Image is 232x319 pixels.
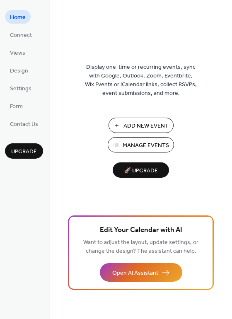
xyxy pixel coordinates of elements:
[123,141,169,150] span: Manage Events
[5,46,30,59] a: Views
[123,122,169,130] span: Add New Event
[5,81,36,95] a: Settings
[5,117,43,130] a: Contact Us
[11,147,37,156] span: Upgrade
[10,49,25,58] span: Views
[10,67,28,75] span: Design
[5,99,28,113] a: Form
[5,63,33,77] a: Design
[109,118,174,133] button: Add New Event
[112,269,158,278] span: Open AI Assistant
[10,13,26,22] span: Home
[10,85,31,93] span: Settings
[10,102,23,111] span: Form
[10,120,38,129] span: Contact Us
[10,31,32,40] span: Connect
[108,137,174,152] button: Manage Events
[5,143,43,159] button: Upgrade
[118,165,164,176] span: 🚀 Upgrade
[83,237,198,257] span: Want to adjust the layout, update settings, or change the design? The assistant can help.
[100,225,182,236] span: Edit Your Calendar with AI
[100,263,182,282] button: Open AI Assistant
[5,10,31,24] a: Home
[5,28,37,41] a: Connect
[113,162,169,178] button: 🚀 Upgrade
[85,63,197,98] span: Display one-time or recurring events, sync with Google, Outlook, Zoom, Eventbrite, Wix Events or ...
